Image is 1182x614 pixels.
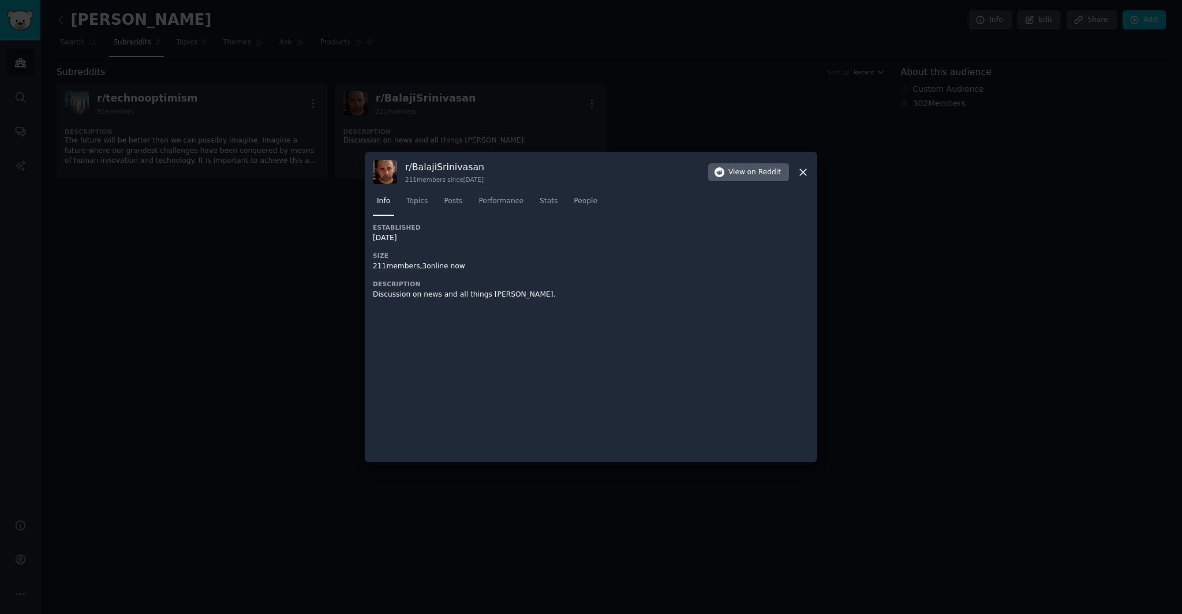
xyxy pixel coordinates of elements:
[373,290,591,300] div: Discussion on news and all things [PERSON_NAME].
[728,167,781,178] span: View
[373,160,397,184] img: BalajiSrinivasan
[373,261,591,272] div: 211 members, 3 online now
[747,167,781,178] span: on Reddit
[402,192,432,216] a: Topics
[570,192,601,216] a: People
[536,192,562,216] a: Stats
[406,196,428,207] span: Topics
[405,175,484,184] div: 211 members since [DATE]
[574,196,597,207] span: People
[474,192,528,216] a: Performance
[377,196,390,207] span: Info
[540,196,558,207] span: Stats
[373,280,591,288] h3: Description
[373,233,591,244] div: [DATE]
[440,192,466,216] a: Posts
[373,192,394,216] a: Info
[708,163,789,182] button: Viewon Reddit
[373,223,591,231] h3: Established
[405,161,484,173] h3: r/ BalajiSrinivasan
[373,252,591,260] h3: Size
[478,196,523,207] span: Performance
[444,196,462,207] span: Posts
